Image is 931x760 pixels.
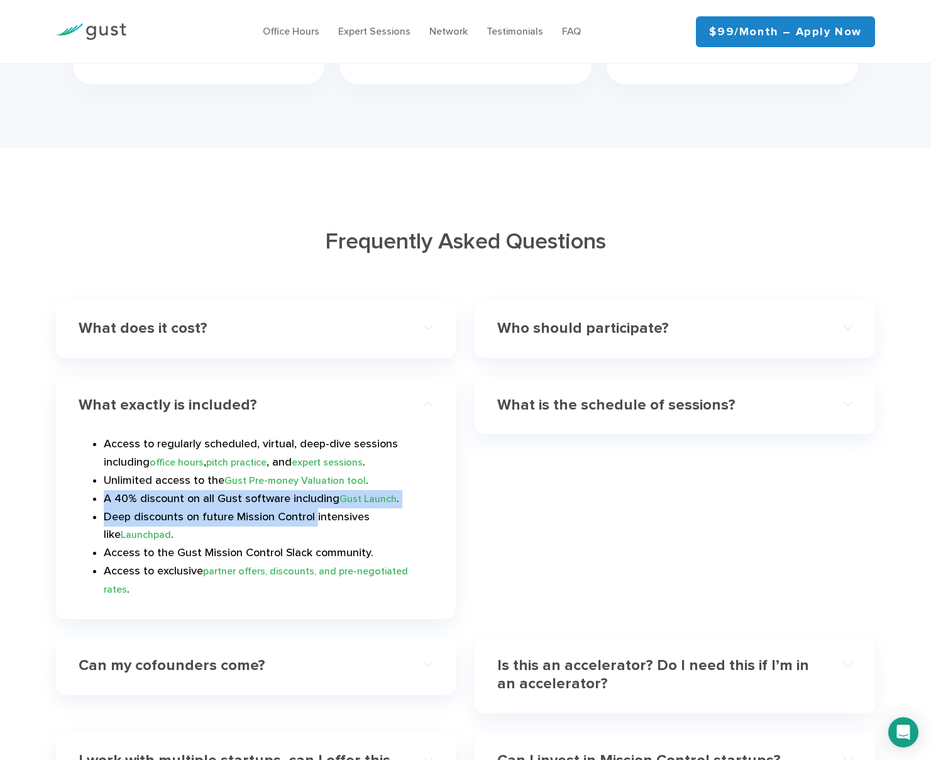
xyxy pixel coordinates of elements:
[79,396,398,415] h4: What exactly is included?
[104,565,408,595] a: partner offers, discounts, and pre-negotiated rates
[224,474,366,486] a: Gust Pre-money Valuation tool
[121,528,171,540] a: Launchpad
[79,320,398,338] h4: What does it cost?
[292,456,363,468] a: expert sessions
[487,25,543,37] a: Testimonials
[104,562,433,599] li: Access to exclusive .
[338,25,410,37] a: Expert Sessions
[263,25,319,37] a: Office Hours
[79,657,398,675] h4: Can my cofounders come?
[696,16,875,47] a: $99/month – Apply Now
[104,544,433,562] li: Access to the Gust Mission Control Slack community.
[206,456,267,468] a: pitch practice
[104,435,433,472] li: Access to regularly scheduled, virtual, deep-dive sessions including , , and .
[429,25,468,37] a: Network
[104,472,433,490] li: Unlimited access to the .
[562,25,581,37] a: FAQ
[339,493,397,505] a: Gust Launch
[56,23,126,40] img: Gust Logo
[497,657,817,693] h4: Is this an accelerator? Do I need this if I’m in an accelerator?
[888,717,918,747] div: Open Intercom Messenger
[150,456,204,468] a: office hours
[104,508,433,545] li: Deep discounts on future Mission Control intensives like .
[497,396,817,415] h4: What is the schedule of sessions?
[104,490,433,508] li: A 40% discount on all Gust software including .
[56,226,875,257] h2: Frequently Asked Questions
[497,320,817,338] h4: Who should participate?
